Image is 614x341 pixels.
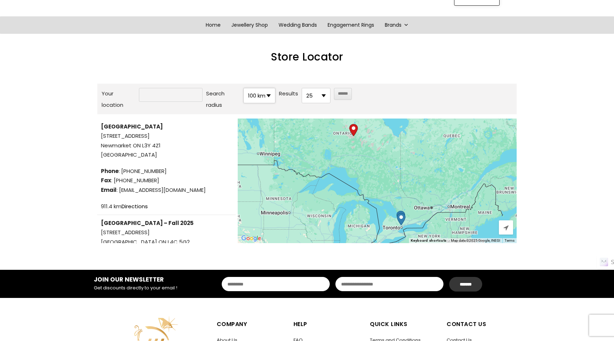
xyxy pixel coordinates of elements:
p: Get discounts directly to your email ! [94,284,191,292]
strong: Fax [101,177,111,184]
a: Engagement Rings [322,16,379,34]
a: Terms [505,238,515,242]
strong: [GEOGRAPHIC_DATA] – Fall 2025 [101,219,194,227]
strong: JOIN OUR NEWSLETTER [94,275,164,284]
span: Newmarket ON L3Y 4Z1 [101,142,161,149]
span: : [PHONE_NUMBER] [101,167,232,176]
img: Google [239,234,263,243]
span: [STREET_ADDRESS] [101,228,232,237]
h2: Store Locator [97,52,517,62]
h5: Contact Us [447,319,517,329]
div: Upper Canada Mall [397,211,405,223]
span: : [PHONE_NUMBER] [101,176,232,185]
span: [GEOGRAPHIC_DATA] ON L4C 5G2 [101,238,190,246]
div: Hillcrest Mall – Fall 2025 [397,213,405,225]
button: Keyboard shortcuts [411,238,447,243]
label: Your location [102,88,135,111]
label: Search radius [206,88,240,111]
h5: Quick Links [370,319,440,329]
label: Results [279,88,298,99]
a: Jewellery Shop [226,16,273,34]
a: Open this area in Google Maps (opens a new window) [239,234,263,243]
div: 911.4 km [101,202,232,211]
a: Home [200,16,226,34]
h5: Help [293,319,363,329]
span: 100 km [244,88,275,103]
a: Wedding Bands [273,16,322,34]
span:  [503,225,508,231]
span: Map data ©2025 Google, INEGI [451,238,500,242]
span: 25 [302,88,330,103]
a: Directions [122,203,148,210]
span: : [EMAIL_ADDRESS][DOMAIN_NAME] [101,185,232,195]
span: [STREET_ADDRESS] [101,131,232,141]
div: Start location [349,124,358,136]
h5: Company [217,319,286,329]
strong: [GEOGRAPHIC_DATA] [101,123,163,130]
strong: Email [101,186,117,194]
strong: Phone [101,167,119,175]
a: Brands [379,16,414,34]
span: [GEOGRAPHIC_DATA] [101,150,232,159]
